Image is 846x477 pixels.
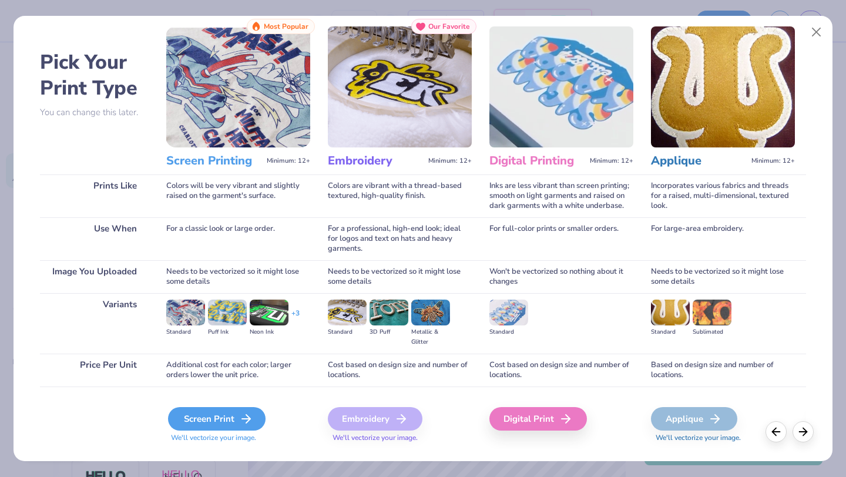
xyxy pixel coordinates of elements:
[328,153,424,169] h3: Embroidery
[651,174,795,217] div: Incorporates various fabrics and threads for a raised, multi-dimensional, textured look.
[489,174,633,217] div: Inks are less vibrant than screen printing; smooth on light garments and raised on dark garments ...
[328,354,472,387] div: Cost based on design size and number of locations.
[651,327,690,337] div: Standard
[40,260,149,293] div: Image You Uploaded
[250,327,288,337] div: Neon Ink
[40,174,149,217] div: Prints Like
[651,407,737,431] div: Applique
[428,22,470,31] span: Our Favorite
[250,300,288,325] img: Neon Ink
[40,217,149,260] div: Use When
[166,300,205,325] img: Standard
[489,260,633,293] div: Won't be vectorized so nothing about it changes
[693,300,731,325] img: Sublimated
[166,327,205,337] div: Standard
[166,433,310,443] span: We'll vectorize your image.
[328,260,472,293] div: Needs to be vectorized so it might lose some details
[651,300,690,325] img: Standard
[208,300,247,325] img: Puff Ink
[40,49,149,101] h2: Pick Your Print Type
[166,153,262,169] h3: Screen Printing
[328,407,422,431] div: Embroidery
[328,300,367,325] img: Standard
[651,260,795,293] div: Needs to be vectorized so it might lose some details
[693,327,731,337] div: Sublimated
[328,433,472,443] span: We'll vectorize your image.
[489,407,587,431] div: Digital Print
[489,354,633,387] div: Cost based on design size and number of locations.
[208,327,247,337] div: Puff Ink
[40,108,149,117] p: You can change this later.
[489,26,633,147] img: Digital Printing
[651,26,795,147] img: Applique
[40,293,149,354] div: Variants
[328,174,472,217] div: Colors are vibrant with a thread-based textured, high-quality finish.
[651,354,795,387] div: Based on design size and number of locations.
[267,157,310,165] span: Minimum: 12+
[264,22,308,31] span: Most Popular
[328,26,472,147] img: Embroidery
[489,327,528,337] div: Standard
[428,157,472,165] span: Minimum: 12+
[751,157,795,165] span: Minimum: 12+
[651,217,795,260] div: For large-area embroidery.
[370,300,408,325] img: 3D Puff
[489,300,528,325] img: Standard
[489,153,585,169] h3: Digital Printing
[590,157,633,165] span: Minimum: 12+
[328,327,367,337] div: Standard
[651,153,747,169] h3: Applique
[166,217,310,260] div: For a classic look or large order.
[291,308,300,328] div: + 3
[168,407,266,431] div: Screen Print
[805,21,828,43] button: Close
[328,217,472,260] div: For a professional, high-end look; ideal for logos and text on hats and heavy garments.
[370,327,408,337] div: 3D Puff
[40,354,149,387] div: Price Per Unit
[166,354,310,387] div: Additional cost for each color; larger orders lower the unit price.
[651,433,795,443] span: We'll vectorize your image.
[411,300,450,325] img: Metallic & Glitter
[489,217,633,260] div: For full-color prints or smaller orders.
[411,327,450,347] div: Metallic & Glitter
[166,26,310,147] img: Screen Printing
[166,174,310,217] div: Colors will be very vibrant and slightly raised on the garment's surface.
[166,260,310,293] div: Needs to be vectorized so it might lose some details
